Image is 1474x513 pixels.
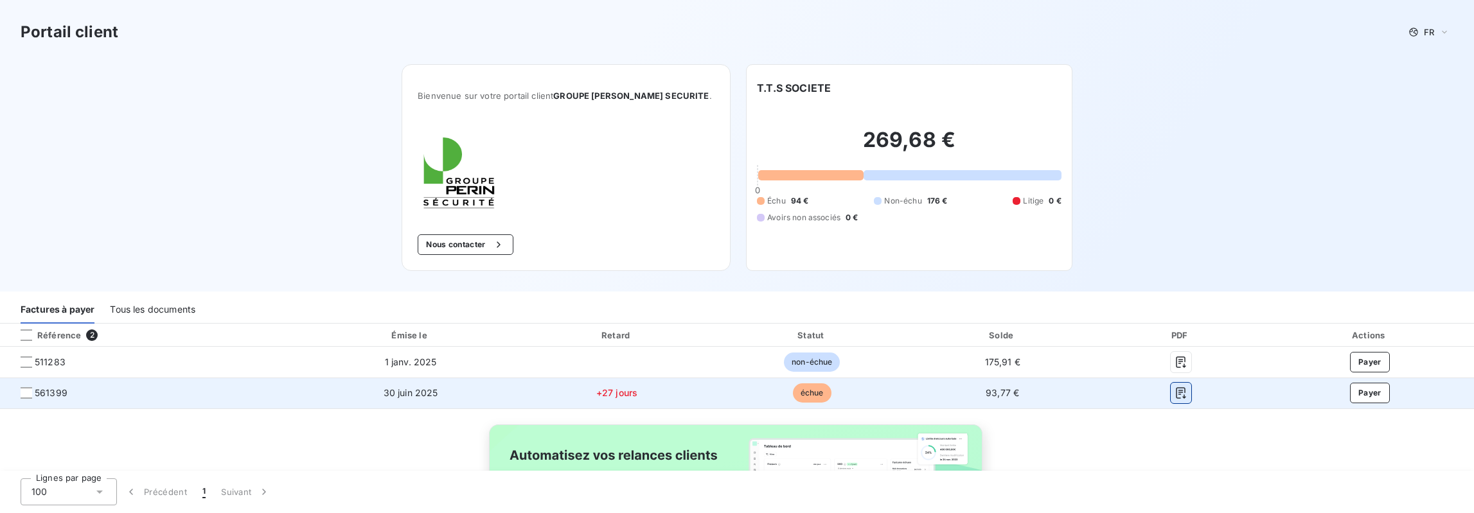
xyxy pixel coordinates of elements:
[986,387,1019,398] span: 93,77 €
[35,387,67,399] span: 561399
[784,352,840,372] span: non-échue
[1350,383,1390,403] button: Payer
[1350,352,1390,372] button: Payer
[520,329,713,342] div: Retard
[1099,329,1263,342] div: PDF
[767,195,786,207] span: Échu
[384,387,438,398] span: 30 juin 2025
[757,80,831,96] h6: T.T.S SOCIETE
[21,297,94,324] div: Factures à payer
[767,212,840,223] span: Avoirs non associés
[110,297,195,324] div: Tous les documents
[927,195,948,207] span: 176 €
[306,329,516,342] div: Émise le
[718,329,906,342] div: Statut
[1268,329,1471,342] div: Actions
[1424,27,1434,37] span: FR
[884,195,921,207] span: Non-échu
[985,356,1020,367] span: 175,91 €
[846,212,858,223] span: 0 €
[31,485,47,498] span: 100
[86,329,98,341] span: 2
[418,91,715,101] span: Bienvenue sur votre portail client .
[553,91,709,101] span: GROUPE [PERSON_NAME] SECURITE
[385,356,437,367] span: 1 janv. 2025
[757,127,1061,166] h2: 269,68 €
[1049,195,1061,207] span: 0 €
[596,387,637,398] span: +27 jours
[213,478,278,505] button: Suivant
[202,485,206,498] span: 1
[10,329,81,341] div: Référence
[418,234,513,255] button: Nous contacter
[911,329,1094,342] div: Solde
[117,478,195,505] button: Précédent
[418,132,500,214] img: Company logo
[791,195,809,207] span: 94 €
[21,21,118,44] h3: Portail client
[755,185,760,195] span: 0
[1023,195,1043,207] span: Litige
[195,478,213,505] button: 1
[35,356,66,369] span: 511283
[793,383,831,403] span: échue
